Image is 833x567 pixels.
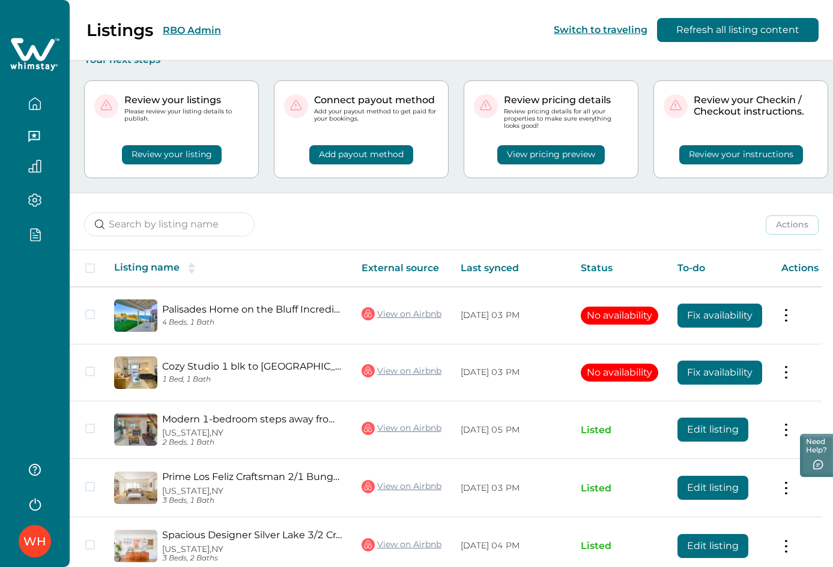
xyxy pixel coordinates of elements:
[105,250,352,287] th: Listing name
[497,145,605,164] button: View pricing preview
[162,361,342,372] a: Cozy Studio 1 blk to [GEOGRAPHIC_DATA] Full kitchen W/D
[461,540,562,552] p: [DATE] 04 PM
[581,540,658,552] p: Listed
[554,24,647,35] button: Switch to traveling
[677,534,748,558] button: Edit listing
[114,413,157,446] img: propertyImage_Modern 1-bedroom steps away from the beach
[677,476,748,500] button: Edit listing
[314,108,438,122] p: Add your payout method to get paid for your bookings.
[124,94,249,106] p: Review your listings
[362,421,441,436] a: View on Airbnb
[162,544,342,554] p: [US_STATE], NY
[694,94,818,118] p: Review your Checkin / Checkout instructions.
[451,250,571,287] th: Last synced
[163,25,221,36] button: RBO Admin
[162,318,342,327] p: 4 Beds, 1 Bath
[362,306,441,322] a: View on Airbnb
[677,418,748,442] button: Edit listing
[677,304,762,328] button: Fix availability
[114,299,157,332] img: propertyImage_Palisades Home on the Bluff Incredible Beach Views
[581,307,658,325] button: No availability
[668,250,772,287] th: To-do
[162,304,342,315] a: Palisades Home on the Bluff Incredible Beach Views
[114,530,157,562] img: propertyImage_Spacious Designer Silver Lake 3/2 Craftsman Home
[362,479,441,494] a: View on Airbnb
[84,212,255,236] input: Search by listing name
[122,145,222,164] button: Review your listing
[581,424,658,436] p: Listed
[571,250,668,287] th: Status
[162,428,342,438] p: [US_STATE], NY
[766,215,819,235] button: Actions
[461,482,562,494] p: [DATE] 03 PM
[679,145,803,164] button: Review your instructions
[581,364,658,382] button: No availability
[162,529,342,541] a: Spacious Designer Silver Lake 3/2 Craftsman Home
[162,554,342,563] p: 3 Beds, 2 Baths
[162,496,342,505] p: 3 Beds, 1 Bath
[23,527,46,556] div: Whimstay Host
[124,108,249,122] p: Please review your listing details to publish.
[180,262,204,274] button: sorting
[362,537,441,553] a: View on Airbnb
[162,438,342,447] p: 2 Beds, 1 Bath
[162,375,342,384] p: 1 Bed, 1 Bath
[504,108,628,130] p: Review pricing details for all your properties to make sure everything looks good!
[504,94,628,106] p: Review pricing details
[461,310,562,322] p: [DATE] 03 PM
[309,145,413,164] button: Add payout method
[352,250,451,287] th: External source
[772,250,828,287] th: Actions
[162,471,342,482] a: Prime Los Feliz Craftsman 2/1 Bungalow Home.
[362,363,441,379] a: View on Airbnb
[461,424,562,436] p: [DATE] 05 PM
[677,361,762,385] button: Fix availability
[86,20,153,40] p: Listings
[314,94,438,106] p: Connect payout method
[114,356,157,389] img: propertyImage_Cozy Studio 1 blk to Venice Beach Full kitchen W/D
[657,18,819,42] button: Refresh all listing content
[162,486,342,496] p: [US_STATE], NY
[581,482,658,494] p: Listed
[114,472,157,504] img: propertyImage_Prime Los Feliz Craftsman 2/1 Bungalow Home.
[162,413,342,425] a: Modern 1-bedroom steps away from the beach
[461,367,562,379] p: [DATE] 03 PM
